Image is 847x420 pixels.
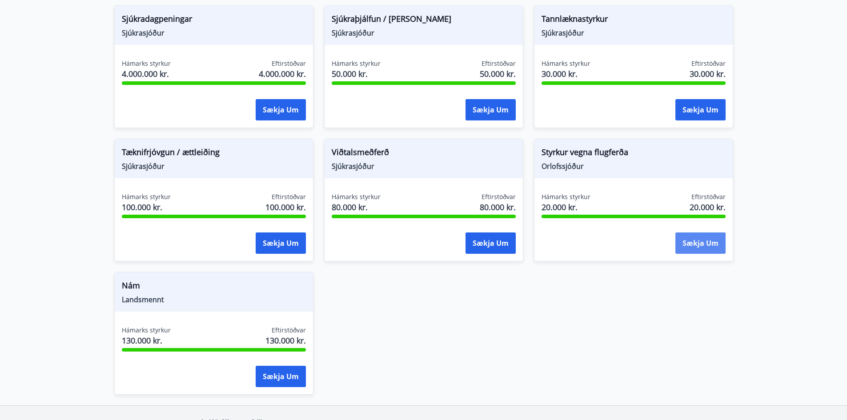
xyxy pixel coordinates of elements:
button: Sækja um [256,99,306,120]
span: Eftirstöðvar [272,59,306,68]
span: Sjúkrasjóður [332,161,516,171]
button: Sækja um [466,232,516,254]
span: Viðtalsmeðferð [332,146,516,161]
span: Hámarks styrkur [332,192,381,201]
span: Sjúkraþjálfun / [PERSON_NAME] [332,13,516,28]
span: Eftirstöðvar [691,59,726,68]
span: Sjúkrasjóður [542,28,726,38]
span: Hámarks styrkur [332,59,381,68]
button: Sækja um [675,232,726,254]
button: Sækja um [675,99,726,120]
span: Hámarks styrkur [542,59,590,68]
span: Hámarks styrkur [122,192,171,201]
span: 100.000 kr. [265,201,306,213]
span: 20.000 kr. [690,201,726,213]
span: 130.000 kr. [122,335,171,346]
span: Tæknifrjóvgun / ættleiðing [122,146,306,161]
span: Nám [122,280,306,295]
span: 50.000 kr. [480,68,516,80]
span: Sjúkrasjóður [122,28,306,38]
span: 4.000.000 kr. [259,68,306,80]
span: Eftirstöðvar [691,192,726,201]
span: Eftirstöðvar [482,192,516,201]
span: Hámarks styrkur [542,192,590,201]
span: Eftirstöðvar [482,59,516,68]
span: Orlofssjóður [542,161,726,171]
span: Hámarks styrkur [122,59,171,68]
span: Landsmennt [122,295,306,304]
span: Eftirstöðvar [272,326,306,335]
span: Tannlæknastyrkur [542,13,726,28]
span: Styrkur vegna flugferða [542,146,726,161]
button: Sækja um [256,366,306,387]
button: Sækja um [256,232,306,254]
span: Hámarks styrkur [122,326,171,335]
span: 100.000 kr. [122,201,171,213]
span: 30.000 kr. [542,68,590,80]
span: 50.000 kr. [332,68,381,80]
button: Sækja um [466,99,516,120]
span: 4.000.000 kr. [122,68,171,80]
span: Sjúkradagpeningar [122,13,306,28]
span: Sjúkrasjóður [122,161,306,171]
span: 20.000 kr. [542,201,590,213]
span: Sjúkrasjóður [332,28,516,38]
span: Eftirstöðvar [272,192,306,201]
span: 80.000 kr. [480,201,516,213]
span: 80.000 kr. [332,201,381,213]
span: 30.000 kr. [690,68,726,80]
span: 130.000 kr. [265,335,306,346]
